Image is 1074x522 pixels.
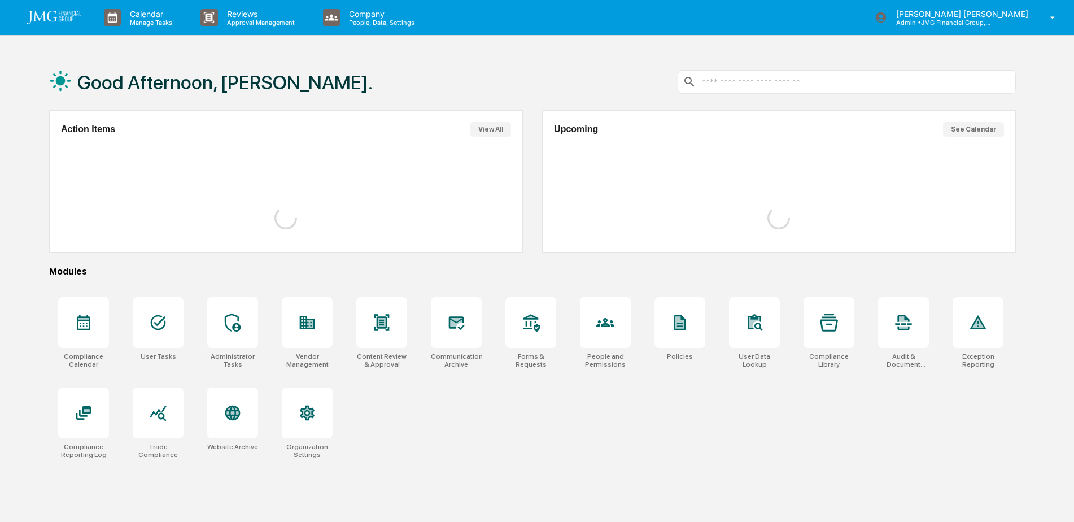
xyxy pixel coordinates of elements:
div: Compliance Reporting Log [58,443,109,459]
div: Forms & Requests [505,353,556,368]
div: Content Review & Approval [356,353,407,368]
h2: Upcoming [554,124,598,134]
p: Admin • JMG Financial Group, Ltd. [887,19,992,27]
p: Manage Tasks [121,19,178,27]
div: Compliance Calendar [58,353,109,368]
p: Approval Management [218,19,300,27]
div: Policies [667,353,693,360]
p: [PERSON_NAME] [PERSON_NAME] [887,9,1034,19]
img: logo [27,11,81,24]
div: Website Archive [207,443,258,451]
p: Reviews [218,9,300,19]
div: Organization Settings [282,443,333,459]
h1: Good Afternoon, [PERSON_NAME]. [77,71,373,94]
p: People, Data, Settings [340,19,420,27]
button: See Calendar [943,122,1004,137]
div: Trade Compliance [133,443,184,459]
h2: Action Items [61,124,115,134]
div: People and Permissions [580,353,631,368]
div: Communications Archive [431,353,482,368]
div: Exception Reporting [953,353,1003,368]
div: Audit & Document Logs [878,353,929,368]
p: Calendar [121,9,178,19]
p: Company [340,9,420,19]
div: Administrator Tasks [207,353,258,368]
div: User Data Lookup [729,353,780,368]
div: Compliance Library [804,353,854,368]
button: View All [470,122,511,137]
div: Modules [49,266,1016,277]
div: Vendor Management [282,353,333,368]
div: User Tasks [141,353,176,360]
